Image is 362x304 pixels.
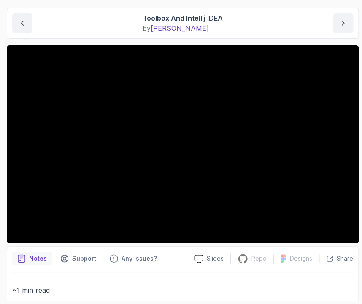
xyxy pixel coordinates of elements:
[12,13,32,33] button: previous content
[105,252,162,265] button: Feedback button
[187,254,230,263] a: Slides
[151,24,209,32] span: [PERSON_NAME]
[55,252,101,265] button: Support button
[319,254,353,263] button: Share
[333,13,353,33] button: next content
[207,254,224,263] p: Slides
[122,254,157,263] p: Any issues?
[143,23,223,33] p: by
[12,252,52,265] button: notes button
[337,254,353,263] p: Share
[290,254,312,263] p: Designs
[143,13,223,23] p: Toolbox And Intellij IDEA
[12,284,353,296] p: ~1 min read
[7,45,359,243] iframe: 2 - Toolbox and Intellij
[72,254,96,263] p: Support
[29,254,47,263] p: Notes
[251,254,267,263] p: Repo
